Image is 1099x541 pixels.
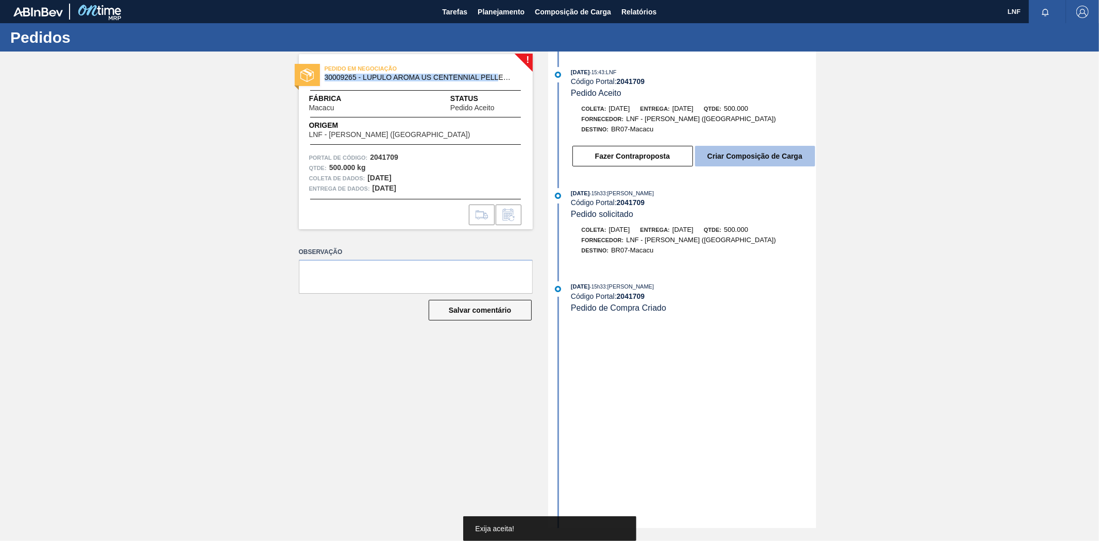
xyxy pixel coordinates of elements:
[325,165,327,171] font: :
[1008,8,1021,15] font: LNF
[617,292,645,300] font: 2041709
[607,283,654,290] font: [PERSON_NAME]
[724,226,748,233] font: 500.000
[442,8,467,16] font: Tarefas
[590,70,591,75] font: -
[325,73,522,81] font: 30009265 - LUPULO AROMA US CENTENNIAL PELLET T90
[617,77,645,86] font: 2041709
[607,190,654,196] font: [PERSON_NAME]
[724,105,748,112] font: 500.000
[582,126,609,132] font: Destino:
[604,69,606,75] font: :
[300,69,314,82] img: status
[606,190,607,196] font: :
[450,104,495,112] font: Pedido Aceito
[555,286,561,292] img: atual
[582,116,624,122] font: Fornecedor:
[325,63,469,74] span: PEDIDO EM NEGOCIAÇÃO
[571,210,633,218] font: Pedido solicitado
[1076,6,1089,18] img: Sair
[617,198,645,207] font: 2041709
[606,283,607,290] font: :
[591,284,606,290] font: 15h33
[611,125,653,133] font: BR07-Macacu
[373,184,396,192] font: [DATE]
[672,105,694,112] font: [DATE]
[591,191,606,196] font: 15h33
[640,106,670,112] font: Entrega:
[309,185,370,192] font: Entrega de dados:
[707,152,802,160] font: Criar Composição de Carga
[704,227,721,233] font: Qtde:
[582,106,606,112] font: Coleta:
[591,70,604,75] font: 15:43
[325,65,397,72] font: PEDIDO EM NEGOCIAÇÃO
[1029,5,1062,19] button: Notificações
[478,8,525,16] font: Planejamento
[571,77,617,86] font: Código Portal:
[469,205,495,225] div: Ir para Composição de Carga
[325,74,512,81] span: 30009265 - LUPULO AROMA US CENTENNIAL PELLET T90
[571,283,589,290] font: [DATE]
[695,146,815,166] button: Criar Composição de Carga
[429,300,532,320] button: Salvar comentário
[704,106,721,112] font: Qtde:
[450,94,478,103] font: Status
[609,105,630,112] font: [DATE]
[329,163,366,172] font: 500.000 kg
[309,121,339,129] font: Origem
[496,205,521,225] div: Informar alteração no pedido
[609,226,630,233] font: [DATE]
[571,303,666,312] font: Pedido de Compra Criado
[582,247,609,253] font: Destino:
[640,227,670,233] font: Entrega:
[309,94,342,103] font: Fábrica
[309,165,325,171] font: Qtde
[476,525,514,533] font: Exija aceita!
[555,193,561,199] img: atual
[595,152,670,160] font: Fazer Contraproposta
[299,248,343,256] font: Observação
[571,292,617,300] font: Código Portal:
[571,69,589,75] font: [DATE]
[555,72,561,78] img: atual
[582,227,606,233] font: Coleta:
[10,29,71,46] font: Pedidos
[309,104,334,112] font: Macacu
[449,306,511,314] font: Salvar comentário
[626,115,776,123] font: LNF - [PERSON_NAME] ([GEOGRAPHIC_DATA])
[590,191,591,196] font: -
[367,174,391,182] font: [DATE]
[309,155,368,161] font: Portal de Código:
[571,89,621,97] font: Pedido Aceito
[590,284,591,290] font: -
[582,237,624,243] font: Fornecedor:
[571,198,617,207] font: Código Portal:
[535,8,611,16] font: Composição de Carga
[370,153,398,161] font: 2041709
[611,246,653,254] font: BR07-Macacu
[626,236,776,244] font: LNF - [PERSON_NAME] ([GEOGRAPHIC_DATA])
[606,69,617,75] font: LNF
[672,226,694,233] font: [DATE]
[13,7,63,16] img: TNhmsLtSVTkK8tSr43FrP2fwEKptu5GPRR3wAAAABJRU5ErkJggg==
[571,190,589,196] font: [DATE]
[309,130,470,139] font: LNF - [PERSON_NAME] ([GEOGRAPHIC_DATA])
[621,8,656,16] font: Relatórios
[572,146,693,166] button: Fazer Contraproposta
[309,175,365,181] font: Coleta de dados:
